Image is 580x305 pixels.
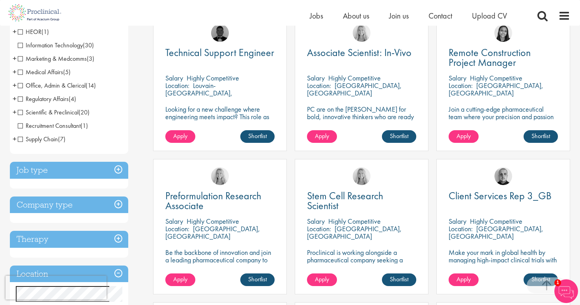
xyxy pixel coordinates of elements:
[165,130,195,143] a: Apply
[18,28,41,36] span: HEOR
[13,66,17,78] span: +
[353,167,370,185] img: Shannon Briggs
[79,108,90,116] span: (20)
[449,217,466,226] span: Salary
[307,105,416,143] p: PC are on the [PERSON_NAME] for bold, innovative thinkers who are ready to help push the boundari...
[428,11,452,21] a: Contact
[494,167,512,185] img: Harry Budge
[449,249,558,271] p: Make your mark in global health by managing high-impact clinical trials with a leading CRO.
[307,130,337,143] a: Apply
[187,217,239,226] p: Highly Competitive
[449,130,479,143] a: Apply
[58,135,65,143] span: (7)
[18,54,87,63] span: Marketing & Medcomms
[449,105,558,135] p: Join a cutting-edge pharmaceutical team where your precision and passion for quality will help sh...
[457,275,471,283] span: Apply
[18,54,94,63] span: Marketing & Medcomms
[449,273,479,286] a: Apply
[173,132,187,140] span: Apply
[165,217,183,226] span: Salary
[494,24,512,42] img: Eloise Coly
[310,11,323,21] a: Jobs
[165,249,275,279] p: Be the backbone of innovation and join a leading pharmaceutical company to help keep life-changin...
[18,81,96,90] span: Office, Admin & Clerical
[165,73,183,82] span: Salary
[315,275,329,283] span: Apply
[10,196,128,213] h3: Company type
[382,130,416,143] a: Shortlist
[18,122,88,130] span: Recruitment Consultant
[18,41,94,49] span: Information Technology
[524,273,558,286] a: Shortlist
[173,275,187,283] span: Apply
[69,95,76,103] span: (4)
[18,95,76,103] span: Regulatory Affairs
[307,189,383,212] span: Stem Cell Research Scientist
[13,106,17,118] span: +
[18,28,49,36] span: HEOR
[449,224,543,241] p: [GEOGRAPHIC_DATA], [GEOGRAPHIC_DATA]
[449,48,558,67] a: Remote Construction Project Manager
[18,122,80,130] span: Recruitment Consultant
[211,24,229,42] img: Tom Stables
[165,81,232,105] p: Louvain-[GEOGRAPHIC_DATA], [GEOGRAPHIC_DATA]
[18,81,86,90] span: Office, Admin & Clerical
[554,279,561,286] span: 1
[211,167,229,185] img: Shannon Briggs
[353,24,370,42] img: Shannon Briggs
[18,135,58,143] span: Supply Chain
[307,224,402,241] p: [GEOGRAPHIC_DATA], [GEOGRAPHIC_DATA]
[13,133,17,145] span: +
[80,122,88,130] span: (1)
[165,224,260,241] p: [GEOGRAPHIC_DATA], [GEOGRAPHIC_DATA]
[165,189,261,212] span: Preformulation Research Associate
[343,11,369,21] a: About us
[470,73,522,82] p: Highly Competitive
[63,68,71,76] span: (5)
[524,130,558,143] a: Shortlist
[87,54,94,63] span: (3)
[449,189,552,202] span: Client Services Rep 3_GB
[382,273,416,286] a: Shortlist
[165,273,195,286] a: Apply
[165,46,274,59] span: Technical Support Engineer
[165,105,275,135] p: Looking for a new challenge where engineering meets impact? This role as Technical Support Engine...
[328,217,381,226] p: Highly Competitive
[13,93,17,105] span: +
[165,224,189,233] span: Location:
[165,81,189,90] span: Location:
[328,73,381,82] p: Highly Competitive
[554,279,578,303] img: Chatbot
[472,11,507,21] a: Upload CV
[307,81,331,90] span: Location:
[10,162,128,179] div: Job type
[18,108,90,116] span: Scientific & Preclinical
[18,68,71,76] span: Medical Affairs
[307,249,416,279] p: Proclinical is working alongside a pharmaceutical company seeking a Stem Cell Research Scientist ...
[389,11,409,21] a: Join us
[13,52,17,64] span: +
[307,73,325,82] span: Salary
[449,224,473,233] span: Location:
[165,48,275,58] a: Technical Support Engineer
[86,81,96,90] span: (14)
[449,81,473,90] span: Location:
[307,46,412,59] span: Associate Scientist: In-Vivo
[457,132,471,140] span: Apply
[18,95,69,103] span: Regulatory Affairs
[10,231,128,248] div: Therapy
[18,41,83,49] span: Information Technology
[165,191,275,211] a: Preformulation Research Associate
[307,224,331,233] span: Location:
[18,108,79,116] span: Scientific & Preclinical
